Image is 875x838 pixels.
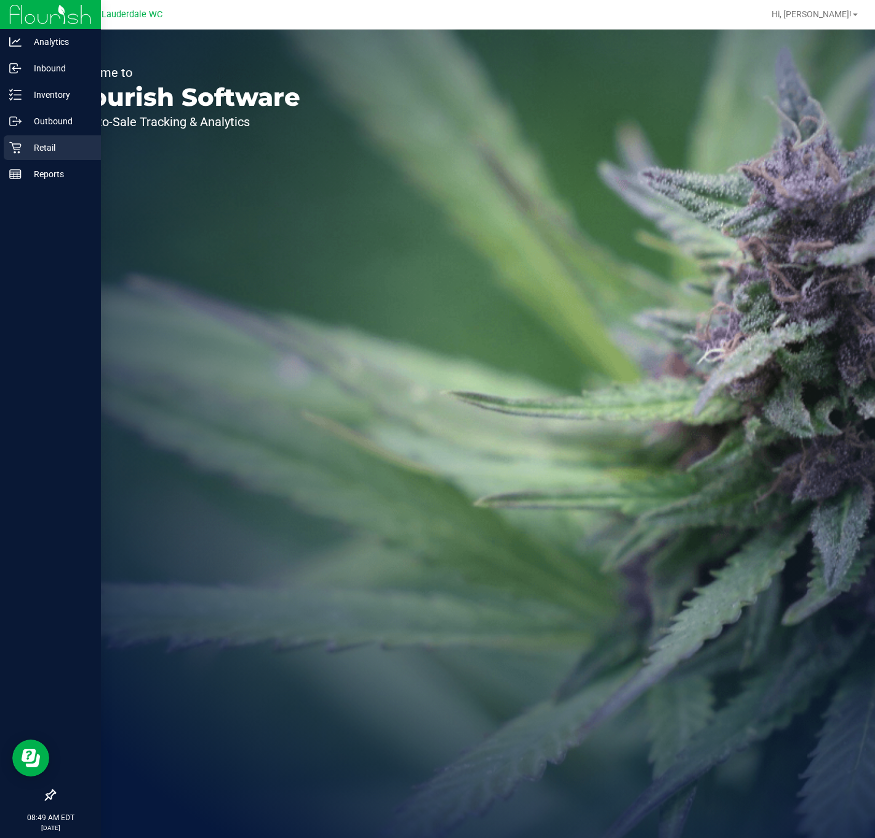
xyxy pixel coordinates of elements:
inline-svg: Inbound [9,62,22,74]
inline-svg: Analytics [9,36,22,48]
inline-svg: Reports [9,168,22,180]
inline-svg: Retail [9,142,22,154]
p: Welcome to [66,66,300,79]
inline-svg: Outbound [9,115,22,127]
p: Flourish Software [66,85,300,110]
p: [DATE] [6,823,95,832]
span: Hi, [PERSON_NAME]! [772,9,852,19]
p: Inventory [22,87,95,102]
p: Outbound [22,114,95,129]
p: Retail [22,140,95,155]
iframe: Resource center [12,740,49,776]
p: Seed-to-Sale Tracking & Analytics [66,116,300,128]
p: Inbound [22,61,95,76]
p: 08:49 AM EDT [6,812,95,823]
p: Reports [22,167,95,182]
p: Analytics [22,34,95,49]
span: Ft. Lauderdale WC [89,9,162,20]
inline-svg: Inventory [9,89,22,101]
